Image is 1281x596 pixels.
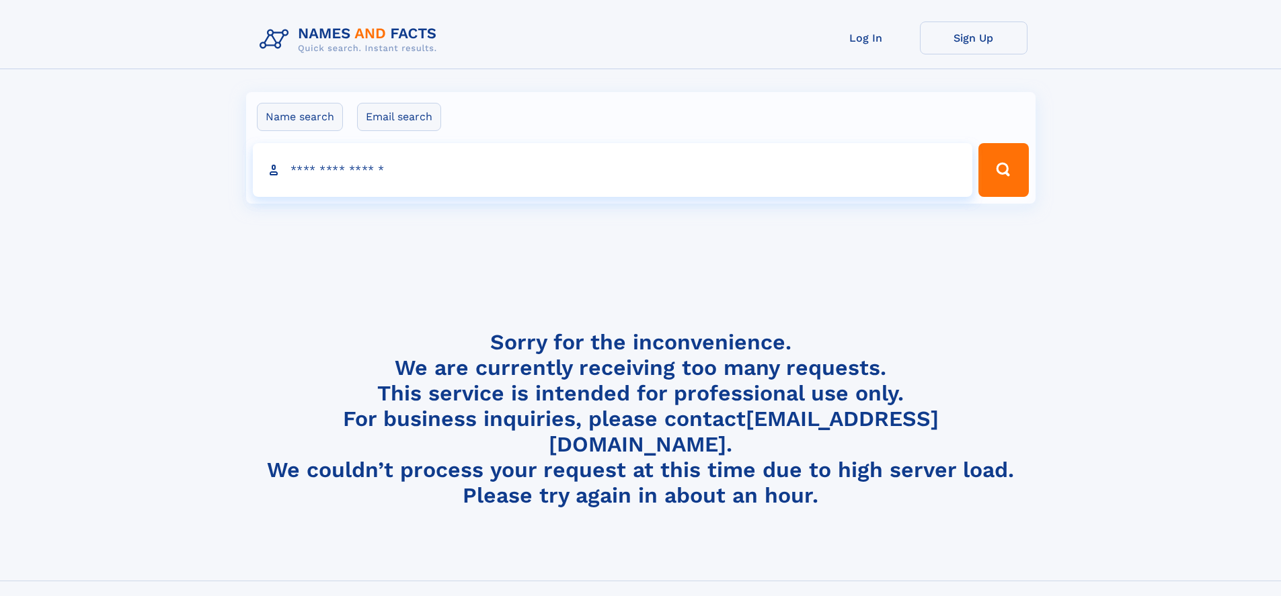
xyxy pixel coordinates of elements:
[254,329,1027,509] h4: Sorry for the inconvenience. We are currently receiving too many requests. This service is intend...
[253,143,973,197] input: search input
[254,22,448,58] img: Logo Names and Facts
[978,143,1028,197] button: Search Button
[357,103,441,131] label: Email search
[812,22,920,54] a: Log In
[549,406,939,457] a: [EMAIL_ADDRESS][DOMAIN_NAME]
[920,22,1027,54] a: Sign Up
[257,103,343,131] label: Name search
